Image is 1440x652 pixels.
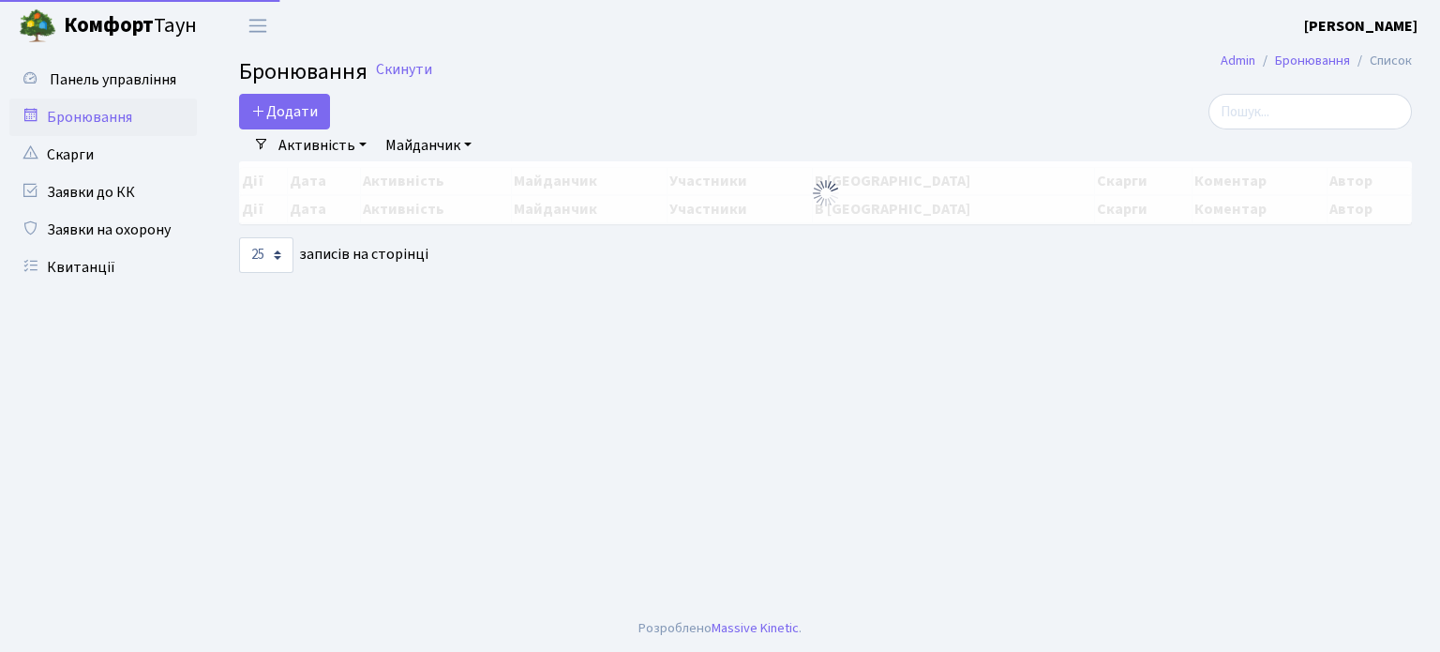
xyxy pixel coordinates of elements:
[1275,51,1350,70] a: Бронювання
[239,237,293,273] select: записів на сторінці
[239,94,330,129] button: Додати
[9,99,197,136] a: Бронювання
[50,69,176,90] span: Панель управління
[1192,41,1440,81] nav: breadcrumb
[712,618,799,638] a: Massive Kinetic
[234,10,281,41] button: Переключити навігацію
[1304,15,1417,38] a: [PERSON_NAME]
[1221,51,1255,70] a: Admin
[9,61,197,99] a: Панель управління
[271,129,374,161] a: Активність
[9,249,197,286] a: Квитанції
[9,211,197,249] a: Заявки на охорону
[9,174,197,211] a: Заявки до КК
[19,8,56,45] img: logo.png
[376,61,432,79] a: Скинути
[64,10,197,42] span: Таун
[1304,16,1417,37] b: [PERSON_NAME]
[9,136,197,174] a: Скарги
[1350,51,1412,71] li: Список
[239,237,428,273] label: записів на сторінці
[1208,94,1412,129] input: Пошук...
[638,618,802,639] div: Розроблено .
[64,10,154,40] b: Комфорт
[239,55,367,88] span: Бронювання
[378,129,479,161] a: Майданчик
[811,178,841,208] img: Обробка...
